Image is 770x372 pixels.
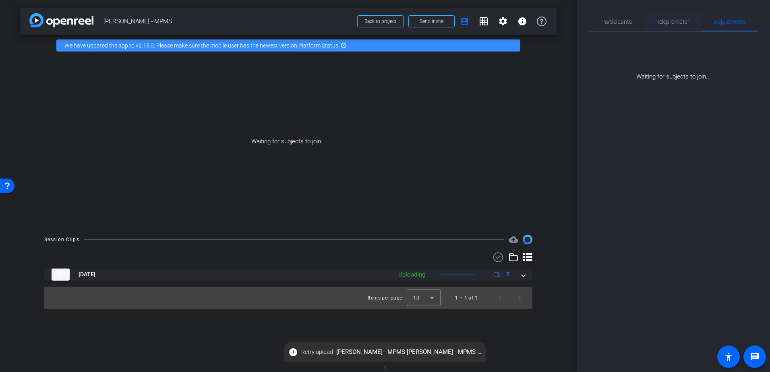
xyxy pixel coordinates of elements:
[79,270,95,279] span: [DATE]
[714,19,746,25] span: Adjustments
[408,15,455,27] button: Send invite
[491,288,510,308] button: Previous page
[284,345,486,360] span: [PERSON_NAME] - MPMS-[PERSON_NAME] - MPMS-[PERSON_NAME]-Recording 1-2025-09-04-09-42-32-813-1.webm
[298,42,338,49] a: Platform Status
[44,269,532,281] mat-expansion-panel-header: thumb-nail[DATE]Uploading2
[394,270,429,279] div: Uploading
[455,294,478,302] div: 1 – 1 of 1
[301,348,333,356] span: Retry upload
[498,17,508,26] mat-icon: settings
[340,42,347,49] mat-icon: highlight_off
[601,19,632,25] span: Participants
[523,235,532,244] img: Session clips
[20,56,557,227] div: Waiting for subjects to join...
[357,15,404,27] button: Back to project
[750,352,760,362] mat-icon: message
[382,364,388,371] span: ▼
[364,19,396,24] span: Back to project
[589,32,758,81] div: Waiting for subjects to join...
[509,235,518,244] mat-icon: cloud_upload
[724,352,733,362] mat-icon: accessibility
[479,17,488,26] mat-icon: grid_on
[288,347,298,357] mat-icon: error
[56,39,520,52] div: We have updated the app to v2.15.0. Please make sure the mobile user has the newest version.
[103,13,352,29] span: [PERSON_NAME] - MPMS
[510,288,529,308] button: Next page
[460,17,469,26] mat-icon: account_box
[506,270,509,279] span: 2
[29,13,93,27] img: app-logo
[656,19,689,25] span: Teleprompter
[420,18,443,25] span: Send invite
[368,294,404,302] div: Items per page:
[517,17,527,26] mat-icon: info
[509,235,518,244] span: Destinations for your clips
[52,269,70,281] img: thumb-nail
[44,236,79,244] div: Session Clips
